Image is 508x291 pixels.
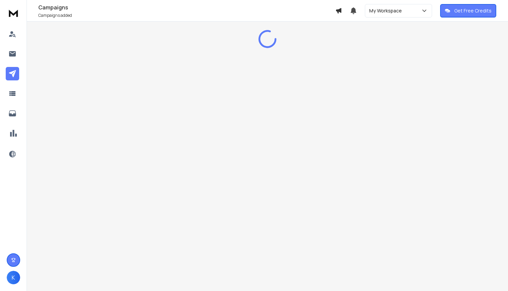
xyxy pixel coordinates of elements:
[38,13,335,18] p: Campaigns added
[7,271,20,284] button: K
[369,7,405,14] p: My Workspace
[38,3,335,11] h1: Campaigns
[7,7,20,19] img: logo
[440,4,496,17] button: Get Free Credits
[454,7,492,14] p: Get Free Credits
